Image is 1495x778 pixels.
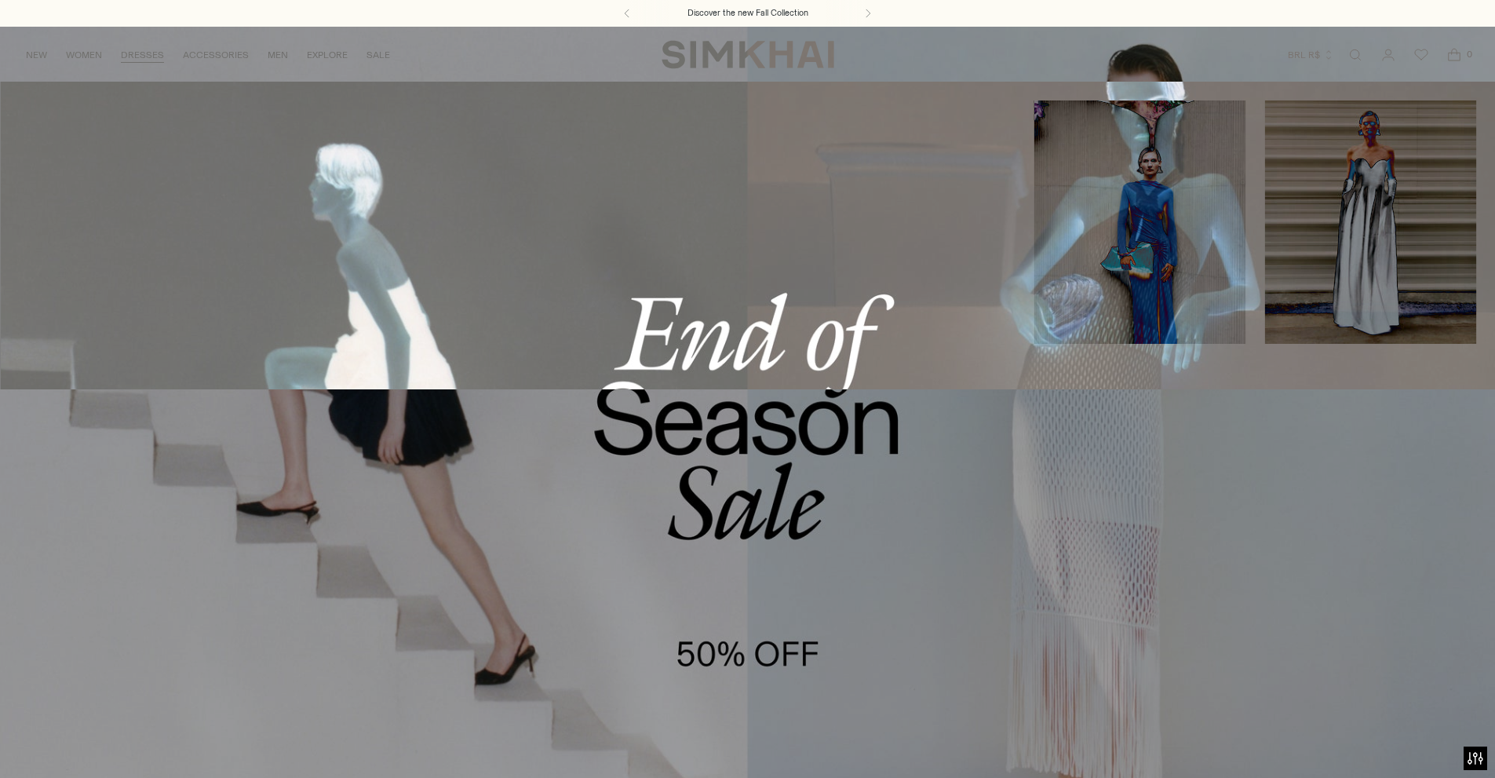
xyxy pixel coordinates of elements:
[1462,47,1476,61] span: 0
[307,38,348,72] a: EXPLORE
[66,38,102,72] a: WOMEN
[366,38,390,72] a: SALE
[26,38,47,72] a: NEW
[121,38,164,72] a: DRESSES
[1438,39,1470,71] a: Open cart modal
[1373,39,1404,71] a: Go to the account page
[1406,39,1437,71] a: Wishlist
[1340,39,1371,71] a: Open search modal
[183,38,249,72] a: ACCESSORIES
[1288,38,1334,72] button: BRL R$
[662,39,834,70] a: SIMKHAI
[268,38,288,72] a: MEN
[687,7,808,20] a: Discover the new Fall Collection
